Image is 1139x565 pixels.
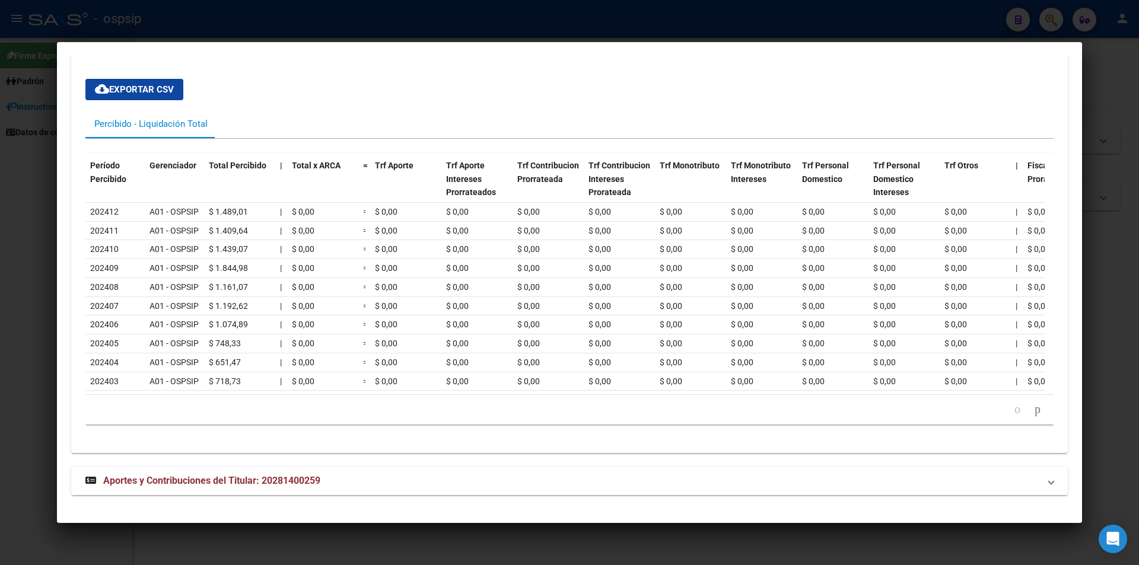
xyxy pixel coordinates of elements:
[660,357,682,367] span: $ 0,00
[726,153,797,219] datatable-header-cell: Trf Monotributo Intereses
[660,226,682,235] span: $ 0,00
[363,207,368,216] span: =
[802,357,825,367] span: $ 0,00
[287,153,358,219] datatable-header-cell: Total x ARCA
[584,153,655,219] datatable-header-cell: Trf Contribucion Intereses Prorateada
[660,282,682,292] span: $ 0,00
[145,153,204,219] datatable-header-cell: Gerenciador
[1027,376,1050,386] span: $ 0,00
[944,301,967,311] span: $ 0,00
[363,263,368,273] span: =
[1016,320,1017,329] span: |
[446,207,469,216] span: $ 0,00
[209,207,248,216] span: $ 1.489,01
[1099,525,1127,553] div: Open Intercom Messenger
[802,263,825,273] span: $ 0,00
[292,263,314,273] span: $ 0,00
[280,207,282,216] span: |
[375,263,397,273] span: $ 0,00
[1016,376,1017,386] span: |
[588,161,650,197] span: Trf Contribucion Intereses Prorateada
[209,357,241,367] span: $ 651,47
[375,226,397,235] span: $ 0,00
[1027,320,1050,329] span: $ 0,00
[517,357,540,367] span: $ 0,00
[1027,244,1050,254] span: $ 0,00
[149,161,196,170] span: Gerenciador
[588,282,611,292] span: $ 0,00
[149,207,199,216] span: A01 - OSPSIP
[517,207,540,216] span: $ 0,00
[149,244,199,254] span: A01 - OSPSIP
[802,282,825,292] span: $ 0,00
[446,320,469,329] span: $ 0,00
[209,244,248,254] span: $ 1.439,07
[660,301,682,311] span: $ 0,00
[868,153,940,219] datatable-header-cell: Trf Personal Domestico Intereses
[517,320,540,329] span: $ 0,00
[292,376,314,386] span: $ 0,00
[660,339,682,348] span: $ 0,00
[731,161,791,184] span: Trf Monotributo Intereses
[149,226,199,235] span: A01 - OSPSIP
[513,153,584,219] datatable-header-cell: Trf Contribucion Prorrateada
[873,339,896,348] span: $ 0,00
[209,161,266,170] span: Total Percibido
[660,244,682,254] span: $ 0,00
[873,320,896,329] span: $ 0,00
[1027,357,1050,367] span: $ 0,00
[731,320,753,329] span: $ 0,00
[802,320,825,329] span: $ 0,00
[1011,153,1023,219] datatable-header-cell: |
[90,226,119,235] span: 202411
[90,282,119,292] span: 202408
[873,161,920,197] span: Trf Personal Domestico Intereses
[292,320,314,329] span: $ 0,00
[446,244,469,254] span: $ 0,00
[797,153,868,219] datatable-header-cell: Trf Personal Domestico
[375,339,397,348] span: $ 0,00
[149,320,199,329] span: A01 - OSPSIP
[660,207,682,216] span: $ 0,00
[802,244,825,254] span: $ 0,00
[517,339,540,348] span: $ 0,00
[517,263,540,273] span: $ 0,00
[944,339,967,348] span: $ 0,00
[944,282,967,292] span: $ 0,00
[731,357,753,367] span: $ 0,00
[1016,226,1017,235] span: |
[1009,403,1026,416] a: go to previous page
[517,282,540,292] span: $ 0,00
[375,244,397,254] span: $ 0,00
[1027,282,1050,292] span: $ 0,00
[280,282,282,292] span: |
[1027,207,1050,216] span: $ 0,00
[1016,282,1017,292] span: |
[873,263,896,273] span: $ 0,00
[292,339,314,348] span: $ 0,00
[873,282,896,292] span: $ 0,00
[94,117,208,130] div: Percibido - Liquidación Total
[363,357,368,367] span: =
[95,84,174,95] span: Exportar CSV
[71,50,1068,454] div: Aportes y Contribuciones del Afiliado: 27329601671
[363,161,368,170] span: =
[517,244,540,254] span: $ 0,00
[209,376,241,386] span: $ 718,73
[90,320,119,329] span: 202406
[149,376,199,386] span: A01 - OSPSIP
[588,207,611,216] span: $ 0,00
[292,282,314,292] span: $ 0,00
[873,226,896,235] span: $ 0,00
[292,244,314,254] span: $ 0,00
[1016,301,1017,311] span: |
[944,226,967,235] span: $ 0,00
[149,301,199,311] span: A01 - OSPSIP
[280,161,282,170] span: |
[802,376,825,386] span: $ 0,00
[1016,161,1018,170] span: |
[363,226,368,235] span: =
[660,320,682,329] span: $ 0,00
[209,282,248,292] span: $ 1.161,07
[375,357,397,367] span: $ 0,00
